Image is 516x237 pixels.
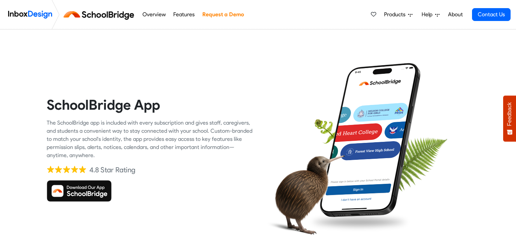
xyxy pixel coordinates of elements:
[140,8,167,21] a: Overview
[62,6,138,23] img: schoolbridge logo
[89,165,135,175] div: 4.8 Star Rating
[507,102,513,126] span: Feedback
[419,8,442,21] a: Help
[47,180,112,202] img: Download SchoolBridge App
[384,10,408,19] span: Products
[446,8,465,21] a: About
[381,8,415,21] a: Products
[47,96,253,113] heading: SchoolBridge App
[307,211,412,233] img: shadow.png
[172,8,197,21] a: Features
[422,10,435,19] span: Help
[472,8,511,21] a: Contact Us
[47,119,253,159] div: The SchoolBridge app is included with every subscription and gives staff, caregivers, and student...
[503,95,516,142] button: Feedback - Show survey
[317,63,423,217] img: phone.png
[200,8,246,21] a: Request a Demo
